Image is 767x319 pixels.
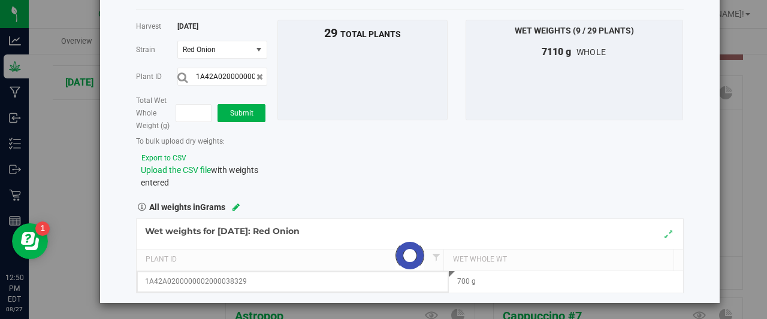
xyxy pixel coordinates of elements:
[576,47,606,57] span: whole
[340,29,401,39] span: total plants
[136,96,170,130] span: Total Wet Whole Weight (g)
[324,26,337,40] span: 29
[230,109,253,117] span: Submit
[136,45,155,54] span: Strain
[12,223,48,259] iframe: Resource center
[542,46,571,57] span: 7110 g
[177,68,267,86] input: Search by Plant ID
[200,202,225,212] span: Grams
[177,22,198,31] span: [DATE]
[183,45,244,54] span: Red Onion
[252,41,267,58] span: select
[573,26,634,35] span: (9 / 29 plants)
[136,72,162,81] span: Plant ID
[141,153,187,162] export-to-csv: wet-weight-harvest-modal
[35,221,50,236] iframe: Resource center unread badge
[141,165,211,175] span: Upload the CSV file
[136,138,268,145] h5: To bulk upload dry weights:
[141,164,268,189] div: with weights entered
[141,153,187,164] button: Export to CSV
[515,26,571,35] span: Wet Weights
[136,22,161,31] span: Harvest
[218,104,265,122] button: Submit
[149,198,225,214] strong: All weights in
